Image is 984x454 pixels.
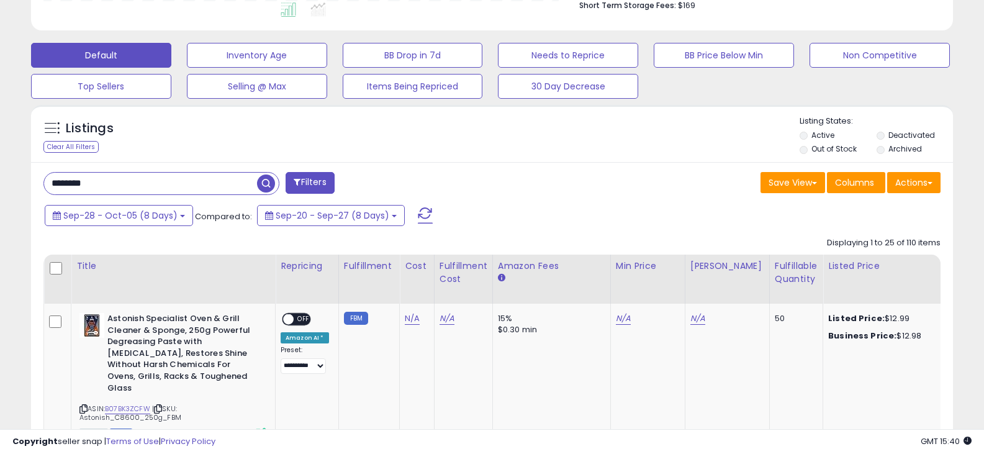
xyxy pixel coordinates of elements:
[276,209,389,222] span: Sep-20 - Sep-27 (8 Days)
[187,43,327,68] button: Inventory Age
[498,260,605,273] div: Amazon Fees
[343,43,483,68] button: BB Drop in 7d
[498,324,601,335] div: $0.30 min
[344,312,368,325] small: FBM
[835,176,874,189] span: Columns
[63,209,178,222] span: Sep-28 - Oct-05 (8 Days)
[690,312,705,325] a: N/A
[828,312,885,324] b: Listed Price:
[827,172,885,193] button: Columns
[343,74,483,99] button: Items Being Repriced
[616,312,631,325] a: N/A
[281,260,333,273] div: Repricing
[654,43,794,68] button: BB Price Below Min
[921,435,972,447] span: 2025-10-6 15:40 GMT
[43,141,99,153] div: Clear All Filters
[811,130,834,140] label: Active
[498,43,638,68] button: Needs to Reprice
[12,436,215,448] div: seller snap | |
[66,120,114,137] h5: Listings
[690,260,764,273] div: [PERSON_NAME]
[800,116,953,127] p: Listing States:
[498,273,505,284] small: Amazon Fees.
[344,260,394,273] div: Fulfillment
[79,404,181,422] span: | SKU: Astonish_C8600_250g_FBM
[107,313,258,397] b: Astonish Specialist Oven & Grill Cleaner & Sponge, 250g Powerful Degreasing Paste with [MEDICAL_D...
[828,313,931,324] div: $12.99
[775,260,818,286] div: Fulfillable Quantity
[775,313,813,324] div: 50
[498,313,601,324] div: 15%
[45,205,193,226] button: Sep-28 - Oct-05 (8 Days)
[105,404,150,414] a: B07BK3ZCFW
[810,43,950,68] button: Non Competitive
[405,312,420,325] a: N/A
[187,74,327,99] button: Selling @ Max
[888,130,935,140] label: Deactivated
[827,237,941,249] div: Displaying 1 to 25 of 110 items
[828,330,896,342] b: Business Price:
[888,143,922,154] label: Archived
[281,346,329,374] div: Preset:
[281,332,329,343] div: Amazon AI *
[828,260,936,273] div: Listed Price
[79,313,104,338] img: 41Q46RFayoL._SL40_.jpg
[76,260,270,273] div: Title
[12,435,58,447] strong: Copyright
[31,74,171,99] button: Top Sellers
[161,435,215,447] a: Privacy Policy
[257,205,405,226] button: Sep-20 - Sep-27 (8 Days)
[761,172,825,193] button: Save View
[440,260,487,286] div: Fulfillment Cost
[294,314,314,325] span: OFF
[616,260,680,273] div: Min Price
[498,74,638,99] button: 30 Day Decrease
[31,43,171,68] button: Default
[405,260,429,273] div: Cost
[811,143,857,154] label: Out of Stock
[440,312,454,325] a: N/A
[106,435,159,447] a: Terms of Use
[828,330,931,342] div: $12.98
[286,172,334,194] button: Filters
[195,211,252,222] span: Compared to:
[887,172,941,193] button: Actions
